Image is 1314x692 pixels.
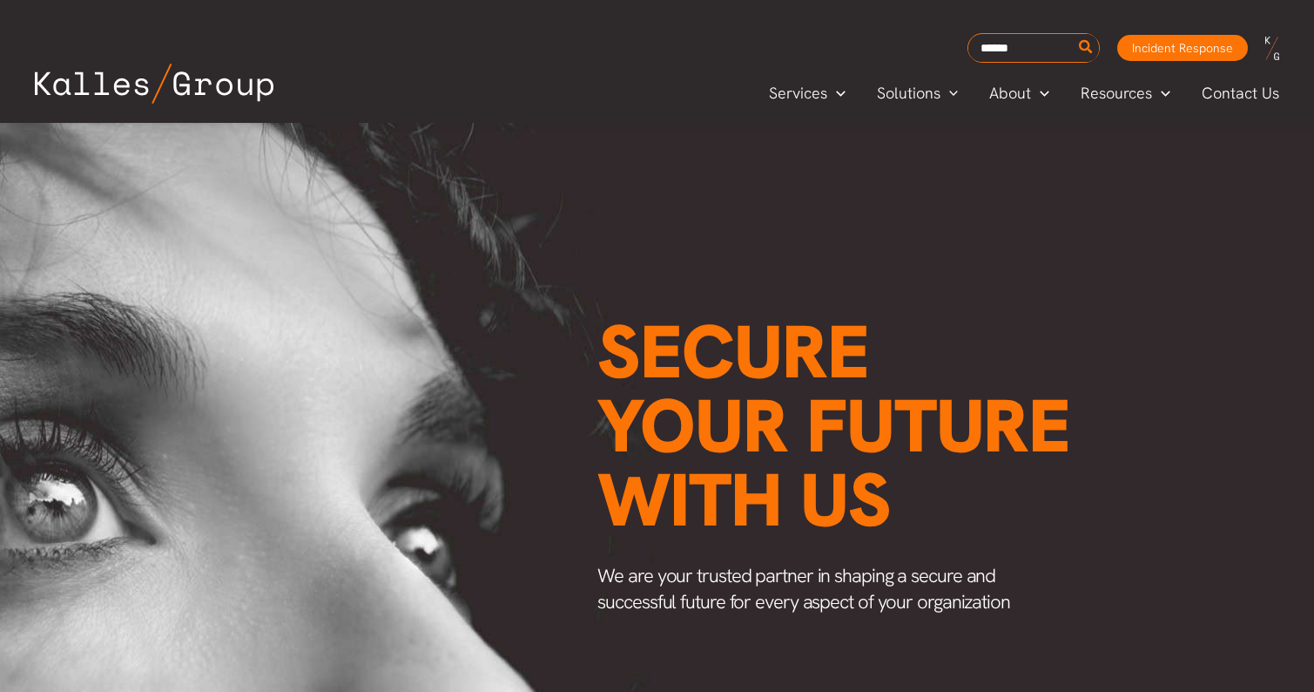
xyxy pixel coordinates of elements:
[877,80,940,106] span: Solutions
[35,64,273,104] img: Kalles Group
[1117,35,1248,61] a: Incident Response
[1075,34,1097,62] button: Search
[753,78,1297,107] nav: Primary Site Navigation
[989,80,1031,106] span: About
[861,80,974,106] a: SolutionsMenu Toggle
[597,303,1070,548] span: Secure your future with us
[1031,80,1049,106] span: Menu Toggle
[597,563,1010,614] span: We are your trusted partner in shaping a secure and successful future for every aspect of your or...
[1186,80,1297,106] a: Contact Us
[1202,80,1279,106] span: Contact Us
[753,80,861,106] a: ServicesMenu Toggle
[974,80,1065,106] a: AboutMenu Toggle
[1152,80,1170,106] span: Menu Toggle
[940,80,959,106] span: Menu Toggle
[1081,80,1152,106] span: Resources
[1065,80,1186,106] a: ResourcesMenu Toggle
[769,80,827,106] span: Services
[827,80,846,106] span: Menu Toggle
